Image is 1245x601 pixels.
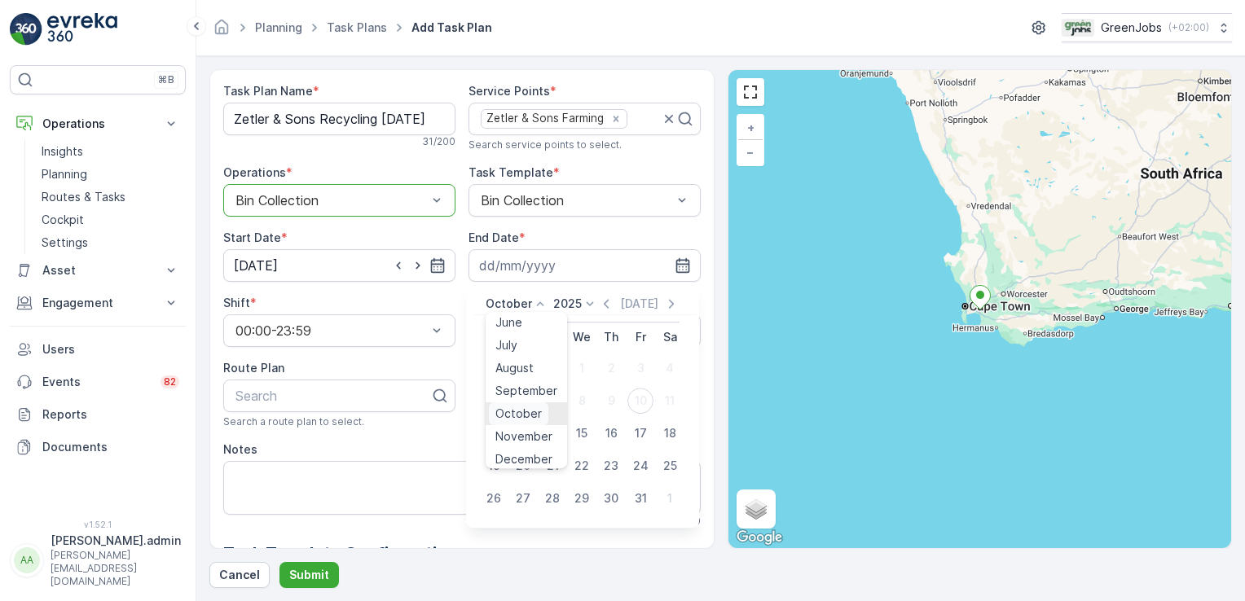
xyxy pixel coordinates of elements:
[469,138,622,151] span: Search service points to select.
[495,383,557,399] span: September
[42,295,153,311] p: Engagement
[567,322,596,352] th: Wednesday
[35,140,186,163] a: Insights
[607,112,625,126] div: Remove Zetler & Sons Farming
[627,420,653,446] div: 17
[10,398,186,431] a: Reports
[1101,20,1162,36] p: GreenJobs
[732,527,786,548] a: Open this area in Google Maps (opens a new window)
[10,107,186,140] button: Operations
[569,453,595,479] div: 22
[657,485,683,511] div: 1
[495,360,534,376] span: August
[627,485,653,511] div: 31
[598,420,624,446] div: 16
[1062,19,1094,37] img: Green_Jobs_Logo.png
[35,208,186,231] a: Cockpit
[223,165,286,179] label: Operations
[481,420,507,446] div: 12
[469,165,553,179] label: Task Template
[657,453,683,479] div: 25
[10,366,186,398] a: Events82
[42,439,179,455] p: Documents
[747,121,754,134] span: +
[422,135,455,148] p: 31 / 200
[481,485,507,511] div: 26
[223,249,455,282] input: dd/mm/yyyy
[469,249,701,282] input: dd/mm/yyyy
[213,24,231,38] a: Homepage
[10,333,186,366] a: Users
[35,163,186,186] a: Planning
[164,375,176,388] p: 82
[598,453,624,479] div: 23
[469,84,550,98] label: Service Points
[569,485,595,511] div: 29
[495,451,552,467] span: December
[35,231,186,254] a: Settings
[732,527,786,548] img: Google
[289,567,329,583] p: Submit
[42,189,125,205] p: Routes & Tasks
[510,453,536,479] div: 20
[598,355,624,381] div: 2
[482,110,606,127] div: Zetler & Sons Farming
[51,549,181,588] p: [PERSON_NAME][EMAIL_ADDRESS][DOMAIN_NAME]
[10,287,186,319] button: Engagement
[42,235,88,251] p: Settings
[42,262,153,279] p: Asset
[569,420,595,446] div: 15
[539,453,565,479] div: 21
[469,230,519,244] label: End Date
[738,80,763,104] a: View Fullscreen
[14,547,40,573] div: AA
[223,296,250,309] label: Shift
[223,442,257,456] label: Notes
[42,143,83,160] p: Insights
[10,533,186,588] button: AA[PERSON_NAME].admin[PERSON_NAME][EMAIL_ADDRESS][DOMAIN_NAME]
[279,562,339,588] button: Submit
[486,296,532,312] p: October
[495,428,552,445] span: November
[738,116,763,140] a: Zoom In
[746,145,754,159] span: −
[1062,13,1232,42] button: GreenJobs(+02:00)
[42,374,151,390] p: Events
[539,485,565,511] div: 28
[626,322,655,352] th: Friday
[553,296,582,312] p: 2025
[327,20,387,34] a: Task Plans
[495,337,517,353] span: July
[627,355,653,381] div: 3
[657,388,683,414] div: 11
[47,13,117,46] img: logo_light-DOdMpM7g.png
[481,388,507,414] div: 5
[255,20,302,34] a: Planning
[481,453,507,479] div: 19
[627,388,653,414] div: 10
[1168,21,1209,34] p: ( +02:00 )
[223,84,313,98] label: Task Plan Name
[42,212,84,228] p: Cockpit
[223,415,364,428] span: Search a route plan to select.
[598,485,624,511] div: 30
[42,166,87,182] p: Planning
[42,341,179,358] p: Users
[219,567,260,583] p: Cancel
[223,230,281,244] label: Start Date
[10,13,42,46] img: logo
[569,355,595,381] div: 1
[620,296,658,312] p: [DATE]
[569,388,595,414] div: 8
[223,541,701,565] h2: Task Template Configuration
[223,361,284,375] label: Route Plan
[738,140,763,165] a: Zoom Out
[657,420,683,446] div: 18
[596,322,626,352] th: Thursday
[627,453,653,479] div: 24
[51,533,181,549] p: [PERSON_NAME].admin
[42,406,179,423] p: Reports
[481,355,507,381] div: 28
[42,116,153,132] p: Operations
[10,254,186,287] button: Asset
